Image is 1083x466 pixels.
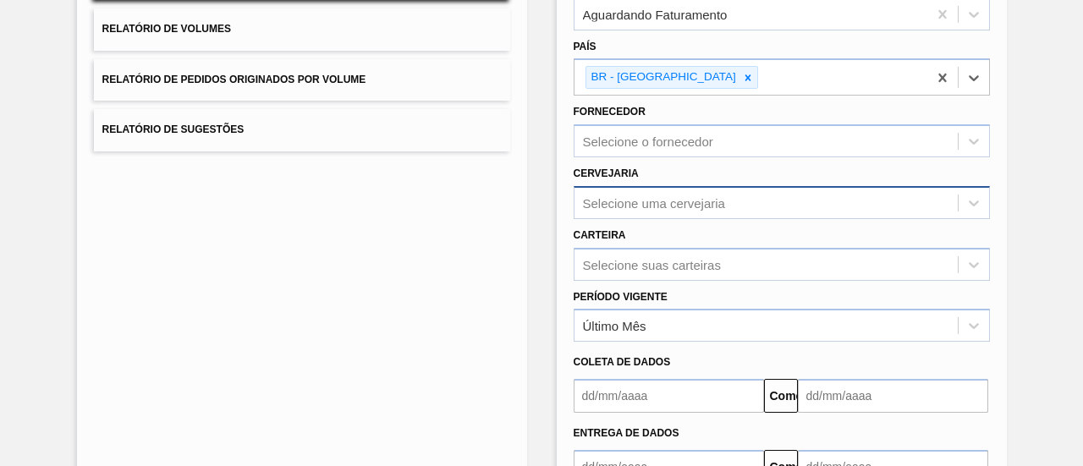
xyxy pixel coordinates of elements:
[574,106,646,118] font: Fornecedor
[583,195,725,210] font: Selecione uma cervejaria
[574,427,679,439] font: Entrega de dados
[583,257,721,271] font: Selecione suas carteiras
[102,124,245,136] font: Relatório de Sugestões
[574,41,596,52] font: País
[102,24,231,36] font: Relatório de Volumes
[94,8,510,50] button: Relatório de Volumes
[574,356,671,368] font: Coleta de dados
[574,229,626,241] font: Carteira
[94,109,510,151] button: Relatório de Sugestões
[574,379,764,413] input: dd/mm/aaaa
[591,70,736,83] font: BR - [GEOGRAPHIC_DATA]
[574,167,639,179] font: Cervejaria
[583,7,728,21] font: Aguardando Faturamento
[102,74,366,85] font: Relatório de Pedidos Originados por Volume
[770,389,810,403] font: Comeu
[764,379,798,413] button: Comeu
[574,291,668,303] font: Período Vigente
[798,379,988,413] input: dd/mm/aaaa
[94,59,510,101] button: Relatório de Pedidos Originados por Volume
[583,134,713,149] font: Selecione o fornecedor
[583,319,646,333] font: Último Mês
